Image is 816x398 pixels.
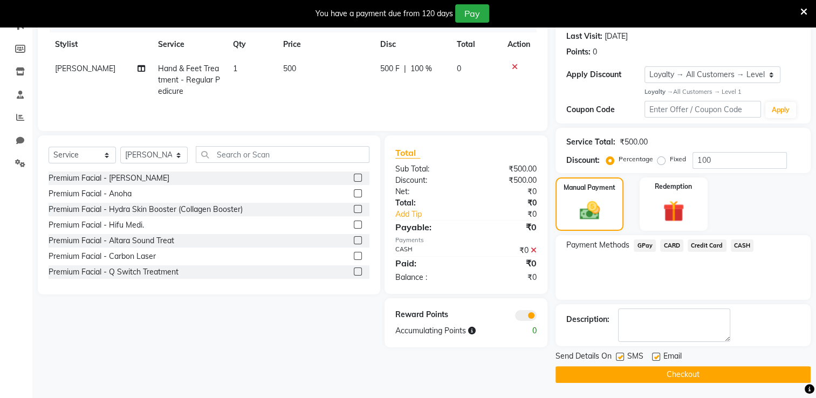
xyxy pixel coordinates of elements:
[227,32,277,57] th: Qty
[158,64,220,96] span: Hand & Feet Treatment - Regular Pedicure
[387,309,466,321] div: Reward Points
[656,198,691,224] img: _gift.svg
[644,88,673,95] strong: Loyalty →
[283,64,296,73] span: 500
[566,31,602,42] div: Last Visit:
[316,8,453,19] div: You have a payment due from 120 days
[556,366,811,383] button: Checkout
[634,239,656,252] span: GPay
[688,239,726,252] span: Credit Card
[573,199,606,222] img: _cash.svg
[152,32,227,57] th: Service
[619,154,653,164] label: Percentage
[731,239,754,252] span: CASH
[387,175,466,186] div: Discount:
[620,136,648,148] div: ₹500.00
[627,351,643,364] span: SMS
[387,197,466,209] div: Total:
[564,183,615,193] label: Manual Payment
[410,63,432,74] span: 100 %
[765,102,796,118] button: Apply
[566,239,629,251] span: Payment Methods
[566,155,600,166] div: Discount:
[49,219,144,231] div: Premium Facial - Hifu Medi.
[49,235,174,246] div: Premium Facial - Altara Sound Treat
[466,272,545,283] div: ₹0
[374,32,450,57] th: Disc
[670,154,686,164] label: Fixed
[556,351,612,364] span: Send Details On
[380,63,400,74] span: 500 F
[196,146,369,163] input: Search or Scan
[457,64,461,73] span: 0
[55,64,115,73] span: [PERSON_NAME]
[395,147,420,159] span: Total
[387,245,466,256] div: CASH
[49,32,152,57] th: Stylist
[387,272,466,283] div: Balance :
[49,251,156,262] div: Premium Facial - Carbon Laser
[466,163,545,175] div: ₹500.00
[479,209,545,220] div: ₹0
[387,209,479,220] a: Add Tip
[663,351,682,364] span: Email
[466,245,545,256] div: ₹0
[644,87,800,97] div: All Customers → Level 1
[387,257,466,270] div: Paid:
[404,63,406,74] span: |
[387,186,466,197] div: Net:
[593,46,597,58] div: 0
[395,236,537,245] div: Payments
[566,104,644,115] div: Coupon Code
[566,314,609,325] div: Description:
[455,4,489,23] button: Pay
[450,32,501,57] th: Total
[49,204,243,215] div: Premium Facial - Hydra Skin Booster (Collagen Booster)
[387,221,466,234] div: Payable:
[466,257,545,270] div: ₹0
[644,101,761,118] input: Enter Offer / Coupon Code
[566,69,644,80] div: Apply Discount
[466,175,545,186] div: ₹500.00
[387,325,505,337] div: Accumulating Points
[566,46,591,58] div: Points:
[501,32,537,57] th: Action
[566,136,615,148] div: Service Total:
[466,186,545,197] div: ₹0
[505,325,545,337] div: 0
[387,163,466,175] div: Sub Total:
[466,221,545,234] div: ₹0
[466,197,545,209] div: ₹0
[277,32,374,57] th: Price
[49,173,169,184] div: Premium Facial - [PERSON_NAME]
[605,31,628,42] div: [DATE]
[49,188,132,200] div: Premium Facial - Anoha
[660,239,683,252] span: CARD
[233,64,237,73] span: 1
[655,182,692,191] label: Redemption
[49,266,179,278] div: Premium Facial - Q Switch Treatment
